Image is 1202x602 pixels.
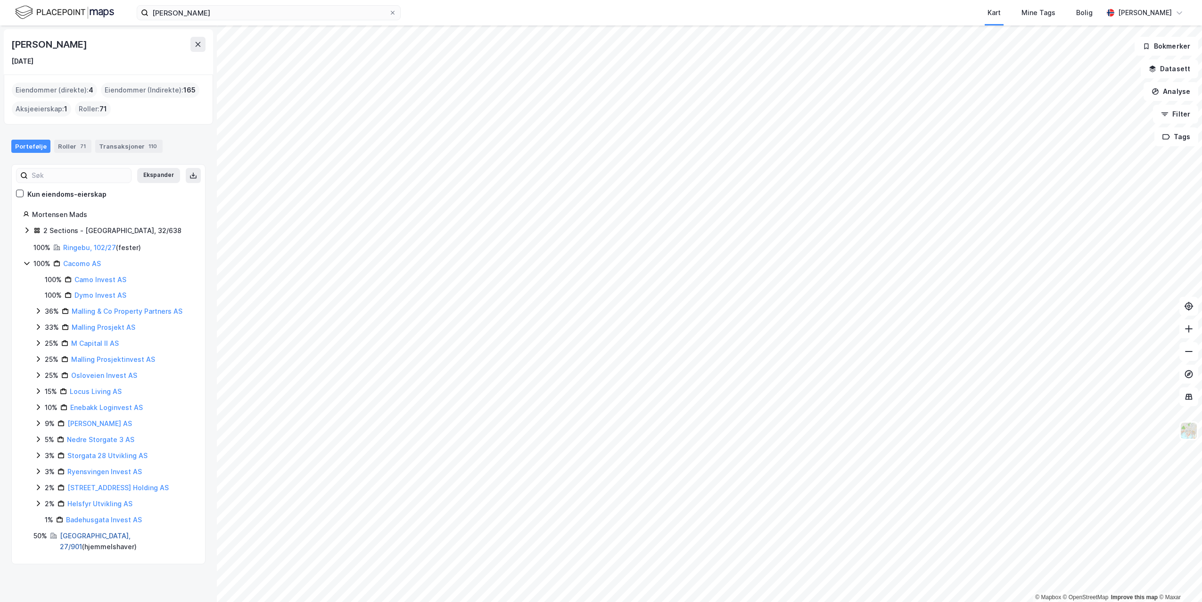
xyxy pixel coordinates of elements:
a: Osloveien Invest AS [71,371,137,379]
img: logo.f888ab2527a4732fd821a326f86c7f29.svg [15,4,114,21]
iframe: Chat Widget [1155,557,1202,602]
div: ( fester ) [63,242,141,253]
div: Transaksjoner [95,140,163,153]
div: 71 [78,142,88,151]
button: Analyse [1144,82,1198,101]
div: Mine Tags [1021,7,1055,18]
div: 10% [45,402,58,413]
div: 36% [45,306,59,317]
div: Portefølje [11,140,50,153]
span: 165 [183,84,196,96]
a: [PERSON_NAME] AS [67,419,132,427]
div: Kun eiendoms-eierskap [27,189,107,200]
a: Ringebu, 102/27 [63,243,116,251]
a: Dymo Invest AS [74,291,126,299]
div: 2% [45,498,55,510]
div: 1% [45,514,53,526]
button: Filter [1153,105,1198,124]
a: M Capital II AS [71,339,119,347]
a: Helsfyr Utvikling AS [67,500,132,508]
div: [PERSON_NAME] [11,37,89,52]
div: ( hjemmelshaver ) [60,530,194,553]
div: [DATE] [11,56,33,67]
button: Ekspander [137,168,180,183]
a: Ryensvingen Invest AS [67,468,142,476]
a: Malling & Co Property Partners AS [72,307,182,315]
div: Aksjeeierskap : [12,101,71,117]
button: Bokmerker [1135,37,1198,56]
a: Cacomo AS [63,259,101,268]
a: [STREET_ADDRESS] Holding AS [67,484,169,492]
div: 2 Sections - [GEOGRAPHIC_DATA], 32/638 [43,225,181,236]
div: Roller [54,140,91,153]
div: Eiendommer (direkte) : [12,83,97,98]
div: 33% [45,322,59,333]
div: 25% [45,338,58,349]
div: Bolig [1076,7,1093,18]
button: Datasett [1141,59,1198,78]
input: Søk [28,168,131,183]
a: Malling Prosjekt AS [72,323,135,331]
a: Locus Living AS [70,387,122,395]
span: 4 [89,84,93,96]
div: 50% [33,530,47,542]
div: 9% [45,418,55,429]
div: 3% [45,466,55,477]
div: Eiendommer (Indirekte) : [101,83,199,98]
div: 2% [45,482,55,493]
div: 25% [45,354,58,365]
div: 25% [45,370,58,381]
button: Tags [1154,127,1198,146]
div: 100% [45,274,62,285]
a: Badehusgata Invest AS [66,516,142,524]
a: [GEOGRAPHIC_DATA], 27/901 [60,532,131,551]
div: 100% [33,242,50,253]
span: 71 [99,103,107,115]
div: 100% [33,258,50,269]
a: Storgata 28 Utvikling AS [67,451,148,460]
div: 110 [147,142,159,151]
a: Mapbox [1035,594,1061,601]
a: Malling Prosjektinvest AS [71,355,155,363]
a: Improve this map [1111,594,1158,601]
a: Nedre Storgate 3 AS [67,435,134,443]
img: Z [1180,422,1198,440]
input: Søk på adresse, matrikkel, gårdeiere, leietakere eller personer [148,6,389,20]
span: 1 [64,103,67,115]
div: 3% [45,450,55,461]
a: Camo Invest AS [74,276,126,284]
div: 100% [45,290,62,301]
a: OpenStreetMap [1063,594,1109,601]
div: Mortensen Mads [32,209,194,220]
div: 15% [45,386,57,397]
div: Kart [988,7,1001,18]
a: Enebakk Loginvest AS [70,403,143,411]
div: Roller : [75,101,111,117]
div: [PERSON_NAME] [1118,7,1172,18]
div: 5% [45,434,54,445]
